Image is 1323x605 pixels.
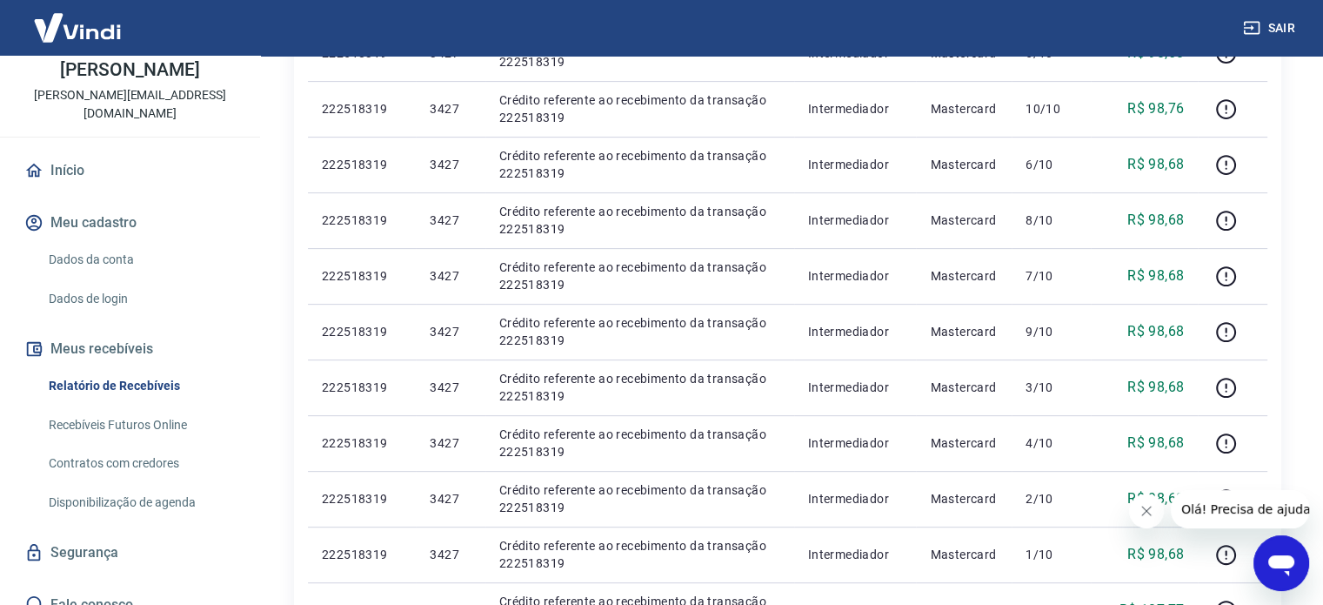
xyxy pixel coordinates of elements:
p: Mastercard [930,212,998,229]
p: 222518319 [322,546,402,563]
p: R$ 98,68 [1127,377,1184,398]
p: Intermediador [808,323,903,340]
p: R$ 98,68 [1127,544,1184,565]
p: 8/10 [1026,212,1077,229]
p: Intermediador [808,490,903,508]
p: 3427 [430,323,471,340]
p: Mastercard [930,156,998,173]
p: 6/10 [1026,156,1077,173]
p: 222518319 [322,379,402,396]
p: Crédito referente ao recebimento da transação 222518319 [499,91,780,126]
p: 7/10 [1026,267,1077,285]
iframe: Botão para abrir a janela de mensagens [1253,535,1309,591]
p: 3/10 [1026,379,1077,396]
p: Crédito referente ao recebimento da transação 222518319 [499,426,780,460]
a: Disponibilização de agenda [42,485,239,521]
p: 3427 [430,379,471,396]
p: Mastercard [930,379,998,396]
p: Mastercard [930,267,998,285]
span: Olá! Precisa de ajuda? [10,12,146,26]
p: Mastercard [930,434,998,452]
p: 10/10 [1026,100,1077,118]
p: Intermediador [808,100,903,118]
p: Mastercard [930,546,998,563]
p: Crédito referente ao recebimento da transação 222518319 [499,537,780,572]
button: Meu cadastro [21,204,239,242]
p: 3427 [430,100,471,118]
p: Crédito referente ao recebimento da transação 222518319 [499,203,780,238]
p: R$ 98,68 [1127,154,1184,175]
p: 222518319 [322,323,402,340]
p: R$ 98,68 [1127,266,1184,286]
p: R$ 98,76 [1127,98,1184,119]
a: Início [21,151,239,190]
p: 222518319 [322,156,402,173]
a: Recebíveis Futuros Online [42,407,239,443]
p: 222518319 [322,100,402,118]
p: 3427 [430,546,471,563]
p: R$ 98,68 [1127,210,1184,231]
p: 222518319 [322,267,402,285]
p: Crédito referente ao recebimento da transação 222518319 [499,370,780,405]
p: Mastercard [930,100,998,118]
p: 9/10 [1026,323,1077,340]
p: 3427 [430,434,471,452]
p: Intermediador [808,267,903,285]
p: R$ 98,68 [1127,433,1184,454]
button: Meus recebíveis [21,330,239,368]
p: [PERSON_NAME][EMAIL_ADDRESS][DOMAIN_NAME] [14,86,246,123]
p: 3427 [430,267,471,285]
p: [PERSON_NAME] [60,61,199,79]
p: Intermediador [808,379,903,396]
a: Contratos com credores [42,446,239,481]
p: 3427 [430,490,471,508]
img: Vindi [21,1,134,54]
p: R$ 98,68 [1127,321,1184,342]
iframe: Mensagem da empresa [1171,490,1309,528]
p: 4/10 [1026,434,1077,452]
a: Segurança [21,534,239,572]
p: 222518319 [322,212,402,229]
a: Dados de login [42,281,239,317]
p: 3427 [430,212,471,229]
p: 222518319 [322,490,402,508]
p: Intermediador [808,156,903,173]
p: Mastercard [930,490,998,508]
p: Crédito referente ao recebimento da transação 222518319 [499,259,780,293]
p: Crédito referente ao recebimento da transação 222518319 [499,314,780,349]
a: Relatório de Recebíveis [42,368,239,404]
p: R$ 98,68 [1127,488,1184,509]
iframe: Fechar mensagem [1129,494,1164,528]
p: Mastercard [930,323,998,340]
p: Crédito referente ao recebimento da transação 222518319 [499,481,780,516]
p: Crédito referente ao recebimento da transação 222518319 [499,147,780,182]
p: Intermediador [808,434,903,452]
button: Sair [1239,12,1302,44]
p: 1/10 [1026,546,1077,563]
p: 3427 [430,156,471,173]
a: Dados da conta [42,242,239,278]
p: Intermediador [808,212,903,229]
p: Intermediador [808,546,903,563]
p: 222518319 [322,434,402,452]
p: 2/10 [1026,490,1077,508]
